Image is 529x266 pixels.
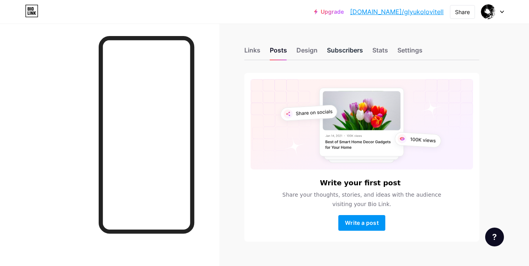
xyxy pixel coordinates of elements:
div: Settings [397,45,422,60]
div: Stats [372,45,388,60]
a: [DOMAIN_NAME]/glyukolovitell [350,7,444,16]
div: Design [296,45,318,60]
a: Upgrade [314,9,344,15]
div: Links [244,45,260,60]
div: Posts [270,45,287,60]
span: Write a post [345,219,379,226]
div: Subscribers [327,45,363,60]
h6: Write your first post [320,179,401,187]
div: Share [455,8,470,16]
button: Write a post [338,215,385,231]
span: Share your thoughts, stories, and ideas with the audience visiting your Bio Link. [273,190,451,209]
img: an6elsky [481,4,496,19]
